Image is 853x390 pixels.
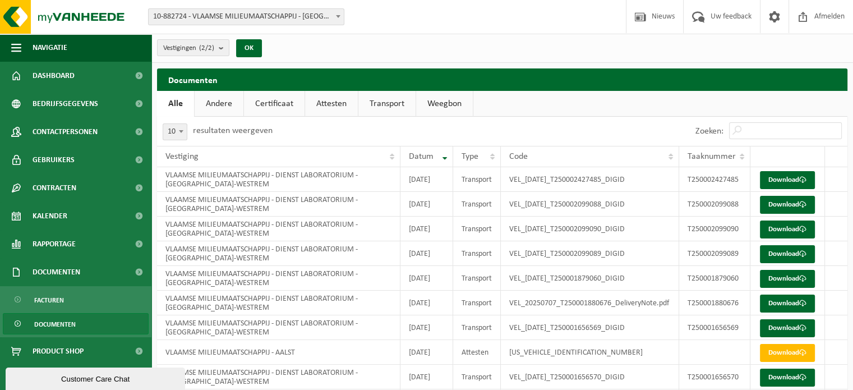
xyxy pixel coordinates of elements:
[157,291,400,315] td: VLAAMSE MILIEUMAATSCHAPPIJ - DIENST LABORATORIUM - [GEOGRAPHIC_DATA]-WESTREM
[501,241,679,266] td: VEL_[DATE]_T250002099089_DIGID
[157,365,400,389] td: VLAAMSE MILIEUMAATSCHAPPIJ - DIENST LABORATORIUM - [GEOGRAPHIC_DATA]-WESTREM
[157,340,400,365] td: VLAAMSE MILIEUMAATSCHAPPIJ - AALST
[33,230,76,258] span: Rapportage
[453,291,501,315] td: Transport
[509,152,528,161] span: Code
[501,291,679,315] td: VEL_20250707_T250001880676_DeliveryNote.pdf
[760,245,815,263] a: Download
[679,192,750,217] td: T250002099088
[33,174,76,202] span: Contracten
[199,44,214,52] count: (2/2)
[149,9,344,25] span: 10-882724 - VLAAMSE MILIEUMAATSCHAPPIJ - AALST
[358,91,416,117] a: Transport
[760,196,815,214] a: Download
[400,167,453,192] td: [DATE]
[33,118,98,146] span: Contactpersonen
[400,291,453,315] td: [DATE]
[163,124,187,140] span: 10
[244,91,305,117] a: Certificaat
[453,192,501,217] td: Transport
[453,217,501,241] td: Transport
[679,315,750,340] td: T250001656569
[33,337,84,365] span: Product Shop
[688,152,736,161] span: Taaknummer
[34,290,64,311] span: Facturen
[679,167,750,192] td: T250002427485
[679,365,750,389] td: T250001656570
[760,369,815,387] a: Download
[760,344,815,362] a: Download
[409,152,434,161] span: Datum
[400,241,453,266] td: [DATE]
[400,315,453,340] td: [DATE]
[157,217,400,241] td: VLAAMSE MILIEUMAATSCHAPPIJ - DIENST LABORATORIUM - [GEOGRAPHIC_DATA]-WESTREM
[157,315,400,340] td: VLAAMSE MILIEUMAATSCHAPPIJ - DIENST LABORATORIUM - [GEOGRAPHIC_DATA]-WESTREM
[501,266,679,291] td: VEL_[DATE]_T250001879060_DIGID
[33,34,67,62] span: Navigatie
[165,152,199,161] span: Vestiging
[3,313,149,334] a: Documenten
[163,123,187,140] span: 10
[760,171,815,189] a: Download
[34,314,76,335] span: Documenten
[501,217,679,241] td: VEL_[DATE]_T250002099090_DIGID
[462,152,478,161] span: Type
[148,8,344,25] span: 10-882724 - VLAAMSE MILIEUMAATSCHAPPIJ - AALST
[6,365,187,390] iframe: chat widget
[163,40,214,57] span: Vestigingen
[679,241,750,266] td: T250002099089
[453,241,501,266] td: Transport
[400,266,453,291] td: [DATE]
[400,217,453,241] td: [DATE]
[3,289,149,310] a: Facturen
[157,68,847,90] h2: Documenten
[695,127,723,136] label: Zoeken:
[305,91,358,117] a: Attesten
[400,365,453,389] td: [DATE]
[453,167,501,192] td: Transport
[193,126,273,135] label: resultaten weergeven
[679,291,750,315] td: T250001880676
[760,295,815,313] a: Download
[157,39,229,56] button: Vestigingen(2/2)
[679,217,750,241] td: T250002099090
[501,192,679,217] td: VEL_[DATE]_T250002099088_DIGID
[33,258,80,286] span: Documenten
[33,202,67,230] span: Kalender
[33,146,75,174] span: Gebruikers
[195,91,243,117] a: Andere
[400,340,453,365] td: [DATE]
[157,167,400,192] td: VLAAMSE MILIEUMAATSCHAPPIJ - DIENST LABORATORIUM - [GEOGRAPHIC_DATA]-WESTREM
[501,340,679,365] td: [US_VEHICLE_IDENTIFICATION_NUMBER]
[760,221,815,238] a: Download
[453,266,501,291] td: Transport
[679,266,750,291] td: T250001879060
[236,39,262,57] button: OK
[157,91,194,117] a: Alle
[453,340,501,365] td: Attesten
[453,315,501,340] td: Transport
[416,91,473,117] a: Weegbon
[157,266,400,291] td: VLAAMSE MILIEUMAATSCHAPPIJ - DIENST LABORATORIUM - [GEOGRAPHIC_DATA]-WESTREM
[453,365,501,389] td: Transport
[33,62,75,90] span: Dashboard
[33,90,98,118] span: Bedrijfsgegevens
[501,315,679,340] td: VEL_[DATE]_T250001656569_DIGID
[400,192,453,217] td: [DATE]
[501,167,679,192] td: VEL_[DATE]_T250002427485_DIGID
[157,241,400,266] td: VLAAMSE MILIEUMAATSCHAPPIJ - DIENST LABORATORIUM - [GEOGRAPHIC_DATA]-WESTREM
[157,192,400,217] td: VLAAMSE MILIEUMAATSCHAPPIJ - DIENST LABORATORIUM - [GEOGRAPHIC_DATA]-WESTREM
[760,270,815,288] a: Download
[760,319,815,337] a: Download
[501,365,679,389] td: VEL_[DATE]_T250001656570_DIGID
